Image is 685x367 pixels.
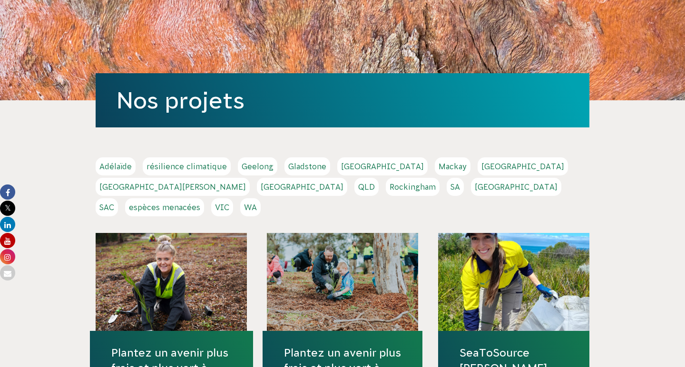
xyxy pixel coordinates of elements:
[238,157,277,175] a: Geelong
[284,157,330,175] a: Gladstone
[211,198,233,216] a: VIC
[125,198,204,216] a: espèces menacées
[337,157,428,175] a: [GEOGRAPHIC_DATA]
[240,198,261,216] a: WA
[96,198,118,216] a: SAC
[257,178,347,196] a: [GEOGRAPHIC_DATA]
[117,87,245,113] a: Nos projets
[478,157,568,175] a: [GEOGRAPHIC_DATA]
[386,178,440,196] a: Rockingham
[96,178,250,196] a: [GEOGRAPHIC_DATA][PERSON_NAME]
[354,178,379,196] a: QLD
[96,157,136,175] a: Adélaïde
[447,178,464,196] a: SA
[471,178,561,196] a: [GEOGRAPHIC_DATA]
[435,157,470,175] a: Mackay
[143,157,231,175] a: résilience climatique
